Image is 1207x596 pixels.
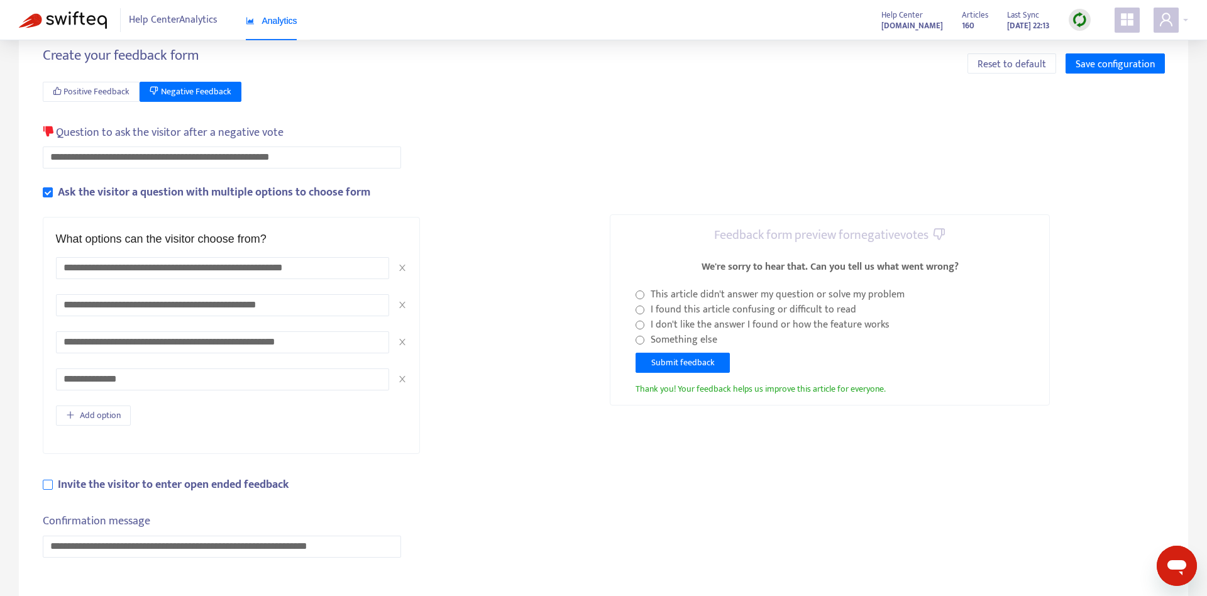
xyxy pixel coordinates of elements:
span: Positive Feedback [63,85,130,99]
span: appstore [1120,12,1135,27]
iframe: Button to launch messaging window [1157,546,1197,586]
span: Analytics [246,16,297,26]
span: Save configuration [1076,57,1155,72]
span: Help Center [881,8,923,22]
strong: [DOMAIN_NAME] [881,19,943,33]
button: Submit feedback [636,353,730,373]
span: Negative Feedback [161,85,231,99]
label: I found this article confusing or difficult to read [651,302,856,317]
strong: 160 [962,19,974,33]
span: area-chart [246,16,255,25]
h4: Create your feedback form [43,47,199,64]
button: Add option [56,406,131,426]
span: close [398,375,407,384]
h4: Feedback form preview for negative votes [714,228,946,243]
span: dislike [43,126,54,137]
span: Submit feedback [651,356,715,370]
div: We're sorry to hear that. Can you tell us what went wrong? [702,260,959,275]
strong: [DATE] 22:13 [1007,19,1050,33]
span: user [1159,12,1174,27]
span: close [398,301,407,309]
img: sync.dc5367851b00ba804db3.png [1072,12,1088,28]
span: Articles [962,8,988,22]
span: Last Sync [1007,8,1039,22]
button: Save configuration [1066,53,1165,74]
b: Invite the visitor to enter open ended feedback [58,475,289,494]
button: Positive Feedback [43,82,140,102]
p: Thank you! Your feedback helps us improve this article for everyone. [636,382,1024,395]
b: Ask the visitor a question with multiple options to choose form [58,183,370,202]
button: Negative Feedback [140,82,241,102]
button: Reset to default [967,53,1056,74]
span: close [398,263,407,272]
span: Reset to default [978,57,1046,72]
div: Question to ask the visitor after a negative vote [43,124,284,141]
img: Swifteq [19,11,107,29]
span: Add option [80,409,121,422]
input: Confirmation message [43,536,401,558]
label: Something else [651,333,717,348]
label: This article didn't answer my question or solve my problem [651,287,905,302]
span: Help Center Analytics [129,8,218,32]
a: [DOMAIN_NAME] [881,18,943,33]
label: Confirmation message [43,512,159,530]
span: close [398,338,407,346]
label: I don't like the answer I found or how the feature works [651,317,890,333]
div: What options can the visitor choose from? [56,230,267,248]
span: plus [66,411,75,419]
